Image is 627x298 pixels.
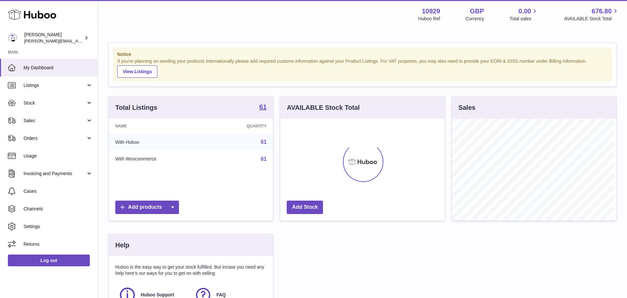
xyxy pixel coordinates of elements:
a: Log out [8,255,90,266]
span: FAQ [217,292,226,298]
span: Stock [24,100,86,106]
span: Orders [24,135,86,141]
div: Currency [466,16,484,22]
h3: AVAILABLE Stock Total [287,103,360,112]
strong: GBP [470,7,484,16]
a: View Listings [117,65,157,78]
td: With Woocommerce [109,151,211,168]
span: 0.00 [519,7,531,16]
h3: Help [115,241,129,250]
a: 61 [261,139,267,145]
span: Usage [24,153,93,159]
img: thomas@otesports.co.uk [8,33,18,43]
div: Huboo Ref [418,16,440,22]
span: [PERSON_NAME][EMAIL_ADDRESS][DOMAIN_NAME] [24,38,131,43]
a: 61 [261,156,267,162]
span: My Dashboard [24,65,93,71]
span: 676.80 [592,7,612,16]
td: With Huboo [109,134,211,151]
span: Total sales [509,16,539,22]
span: Sales [24,118,86,124]
p: Huboo is the easy way to get your stock fulfilled. But incase you need any help here's our ways f... [115,264,266,276]
th: Quantity [211,119,273,134]
div: [PERSON_NAME] [24,32,83,44]
span: Cases [24,188,93,194]
span: Invoicing and Payments [24,171,86,177]
h3: Total Listings [115,103,157,112]
a: Add products [115,201,179,214]
span: AVAILABLE Stock Total [564,16,619,22]
a: Add Stock [287,201,323,214]
span: Listings [24,82,86,89]
a: 0.00 Total sales [509,7,539,22]
strong: Notice [117,51,608,58]
span: Returns [24,241,93,247]
h3: Sales [458,103,475,112]
span: Channels [24,206,93,212]
span: Huboo Support [141,292,174,298]
span: Settings [24,223,93,230]
strong: 61 [259,104,266,110]
a: 676.80 AVAILABLE Stock Total [564,7,619,22]
th: Name [109,119,211,134]
div: If you're planning on sending your products internationally please add required customs informati... [117,58,608,78]
strong: 10929 [422,7,440,16]
a: 61 [259,104,266,111]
